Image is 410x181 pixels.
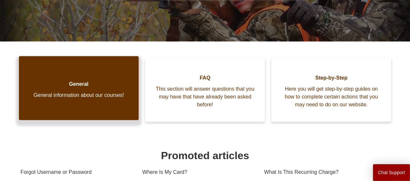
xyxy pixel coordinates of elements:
[29,80,129,88] span: General
[29,91,129,99] span: General information about our courses!
[264,163,386,181] a: What Is This Recurring Charge?
[271,58,391,122] a: Step-by-Step Here you will get step-by-step guides on how to complete certain actions that you ma...
[21,163,132,181] a: Forgot Username or Password
[281,74,381,82] span: Step-by-Step
[281,85,381,109] span: Here you will get step-by-step guides on how to complete certain actions that you may need to do ...
[155,74,255,82] span: FAQ
[145,58,265,122] a: FAQ This section will answer questions that you may have that have already been asked before!
[19,56,139,120] a: General General information about our courses!
[21,148,389,163] h1: Promoted articles
[155,85,255,109] span: This section will answer questions that you may have that have already been asked before!
[142,163,254,181] a: Where Is My Card?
